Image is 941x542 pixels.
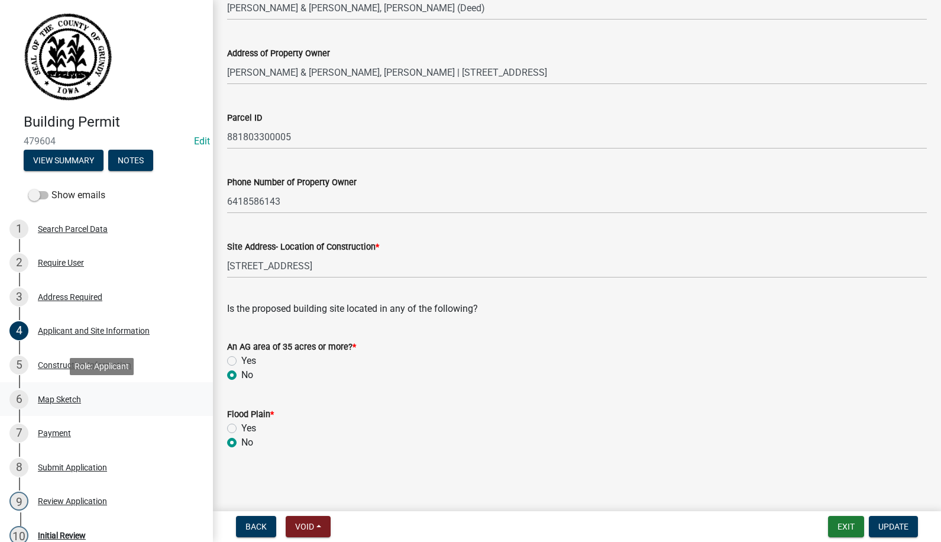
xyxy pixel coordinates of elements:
div: Submit Application [38,463,107,472]
span: Void [295,522,314,531]
span: Back [245,522,267,531]
div: Search Parcel Data [38,225,108,233]
label: Yes [241,354,256,368]
button: Back [236,516,276,537]
div: 8 [9,458,28,477]
label: Address of Property Owner [227,50,330,58]
div: 7 [9,424,28,443]
button: Void [286,516,331,537]
label: Flood Plain [227,411,274,419]
div: 9 [9,492,28,511]
label: An AG area of 35 acres or more? [227,343,356,351]
label: Site Address- Location of Construction [227,243,379,251]
div: 4 [9,321,28,340]
img: Grundy County, Iowa [24,12,112,101]
button: View Summary [24,150,104,171]
wm-modal-confirm: Notes [108,156,153,166]
div: Construction Information [38,361,131,369]
button: Update [869,516,918,537]
div: Payment [38,429,71,437]
div: Map Sketch [38,395,81,404]
button: Exit [828,516,864,537]
wm-modal-confirm: Edit Application Number [194,135,210,147]
span: Update [878,522,908,531]
div: 6 [9,390,28,409]
h4: Building Permit [24,114,203,131]
label: No [241,435,253,450]
div: 3 [9,288,28,307]
label: Parcel ID [227,114,262,122]
div: 2 [9,253,28,272]
button: Notes [108,150,153,171]
div: Applicant and Site Information [38,327,150,335]
div: Require User [38,259,84,267]
span: 479604 [24,135,189,147]
wm-modal-confirm: Summary [24,156,104,166]
label: Show emails [28,188,105,202]
a: Edit [194,135,210,147]
div: Initial Review [38,531,86,540]
div: Role: Applicant [70,358,134,375]
div: Is the proposed building site located in any of the following? [227,288,927,316]
div: 1 [9,220,28,238]
div: Address Required [38,293,102,301]
label: Phone Number of Property Owner [227,179,357,187]
label: No [241,368,253,382]
label: Yes [241,421,256,435]
div: Review Application [38,497,107,505]
div: 5 [9,356,28,375]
